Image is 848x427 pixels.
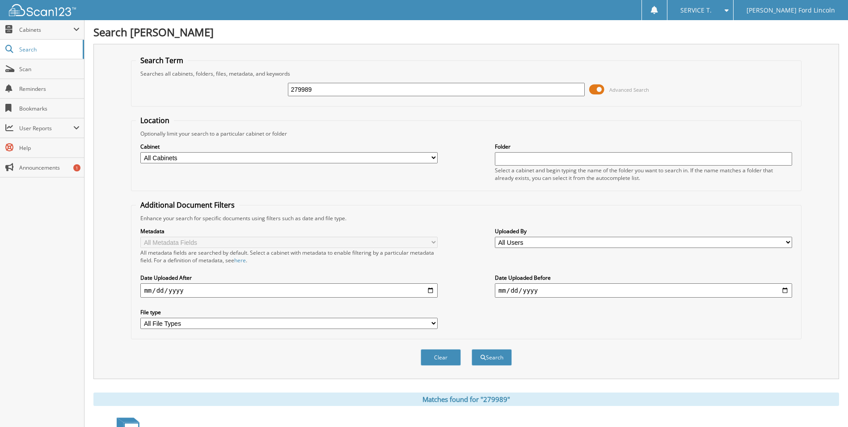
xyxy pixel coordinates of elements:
span: SERVICE T. [680,8,712,13]
span: [PERSON_NAME] Ford Lincoln [747,8,835,13]
span: Scan [19,65,80,73]
label: File type [140,308,438,316]
div: Optionally limit your search to a particular cabinet or folder [136,130,796,137]
button: Clear [421,349,461,366]
span: Search [19,46,78,53]
span: Help [19,144,80,152]
span: Cabinets [19,26,73,34]
div: 1 [73,164,80,171]
div: Matches found for "279989" [93,393,839,406]
legend: Search Term [136,56,188,65]
h1: Search [PERSON_NAME] [93,25,839,39]
label: Date Uploaded After [140,274,438,282]
span: Reminders [19,85,80,93]
span: Announcements [19,164,80,171]
button: Search [472,349,512,366]
span: Advanced Search [609,86,649,93]
div: All metadata fields are searched by default. Select a cabinet with metadata to enable filtering b... [140,249,438,264]
span: Bookmarks [19,105,80,112]
div: Searches all cabinets, folders, files, metadata, and keywords [136,70,796,77]
label: Folder [495,143,792,150]
div: Enhance your search for specific documents using filters such as date and file type. [136,214,796,222]
legend: Additional Document Filters [136,200,239,210]
img: scan123-logo-white.svg [9,4,76,16]
label: Uploaded By [495,227,792,235]
label: Metadata [140,227,438,235]
input: start [140,283,438,298]
label: Cabinet [140,143,438,150]
legend: Location [136,115,174,125]
div: Select a cabinet and begin typing the name of the folder you want to search in. If the name match... [495,167,792,182]
span: User Reports [19,124,73,132]
label: Date Uploaded Before [495,274,792,282]
input: end [495,283,792,298]
a: here [234,256,246,264]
